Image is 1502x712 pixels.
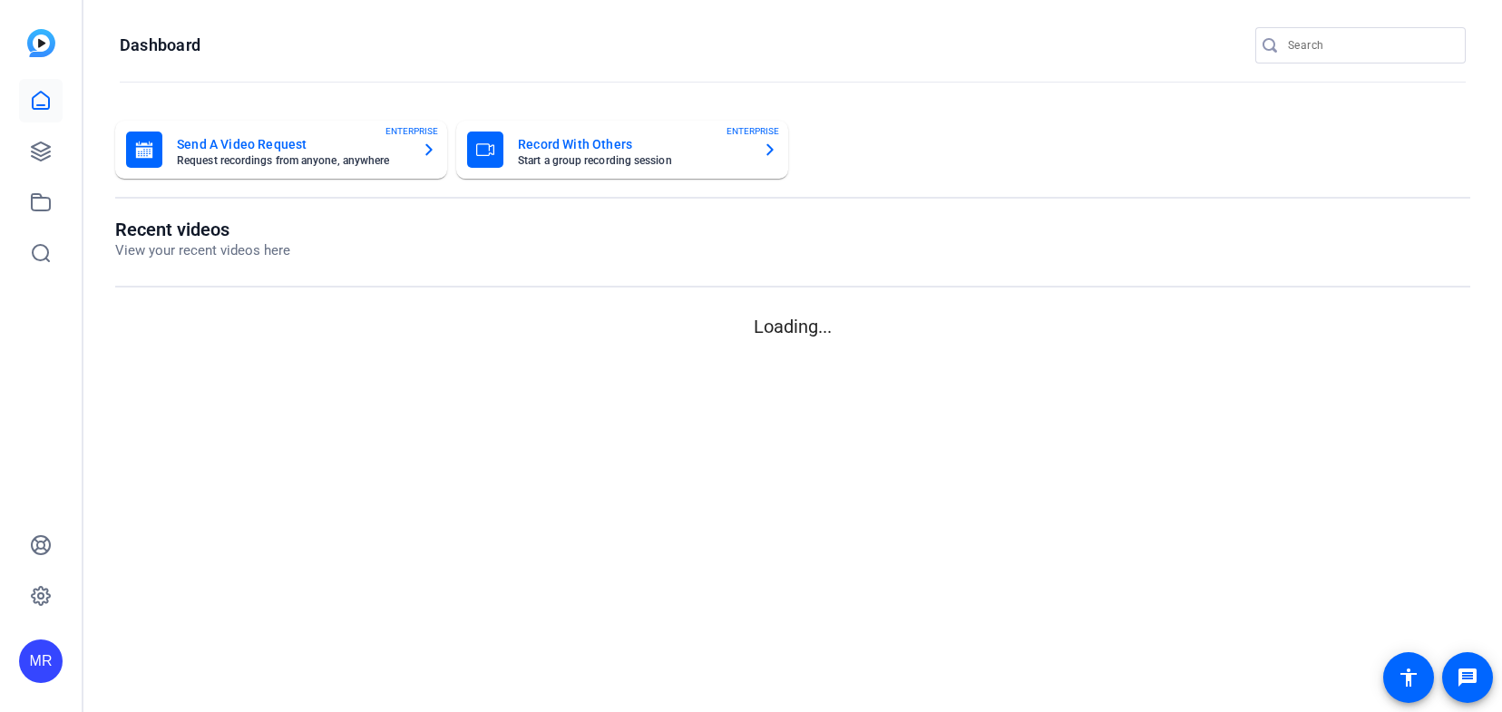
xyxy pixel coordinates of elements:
[115,240,290,261] p: View your recent videos here
[19,639,63,683] div: MR
[1398,667,1419,688] mat-icon: accessibility
[120,34,200,56] h1: Dashboard
[518,155,748,166] mat-card-subtitle: Start a group recording session
[456,121,788,179] button: Record With OthersStart a group recording sessionENTERPRISE
[177,155,407,166] mat-card-subtitle: Request recordings from anyone, anywhere
[518,133,748,155] mat-card-title: Record With Others
[115,121,447,179] button: Send A Video RequestRequest recordings from anyone, anywhereENTERPRISE
[177,133,407,155] mat-card-title: Send A Video Request
[115,313,1470,340] p: Loading...
[115,219,290,240] h1: Recent videos
[385,124,438,138] span: ENTERPRISE
[1288,34,1451,56] input: Search
[27,29,55,57] img: blue-gradient.svg
[727,124,779,138] span: ENTERPRISE
[1457,667,1478,688] mat-icon: message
